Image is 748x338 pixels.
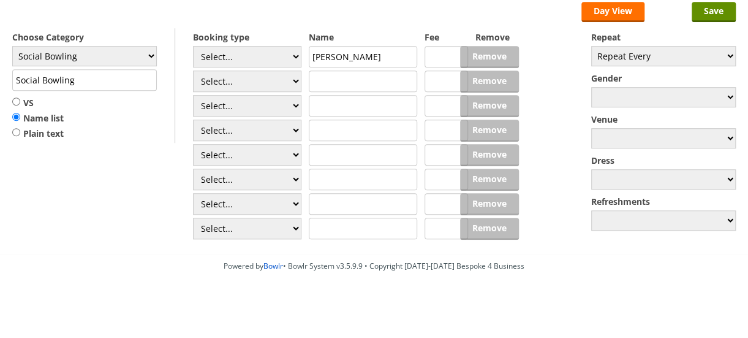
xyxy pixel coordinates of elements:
[12,112,64,125] label: Name list
[591,155,736,166] label: Dress
[193,31,301,43] label: Booking type
[224,261,524,271] span: Powered by • Bowlr System v3.5.9.9 • Copyright [DATE]-[DATE] Bespoke 4 Business
[591,113,736,125] label: Venue
[12,128,64,140] label: Plain text
[475,31,519,43] label: Remove
[581,2,644,22] a: Day View
[12,69,157,91] input: Title/Description
[12,97,20,106] input: VS
[425,31,468,43] label: Fee
[12,112,20,121] input: Name list
[263,261,283,271] a: Bowlr
[692,2,736,22] input: Save
[591,31,736,43] label: Repeat
[591,72,736,84] label: Gender
[12,31,157,43] label: Choose Category
[12,128,20,137] input: Plain text
[12,97,64,109] label: VS
[309,31,417,43] label: Name
[591,196,736,207] label: Refreshments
